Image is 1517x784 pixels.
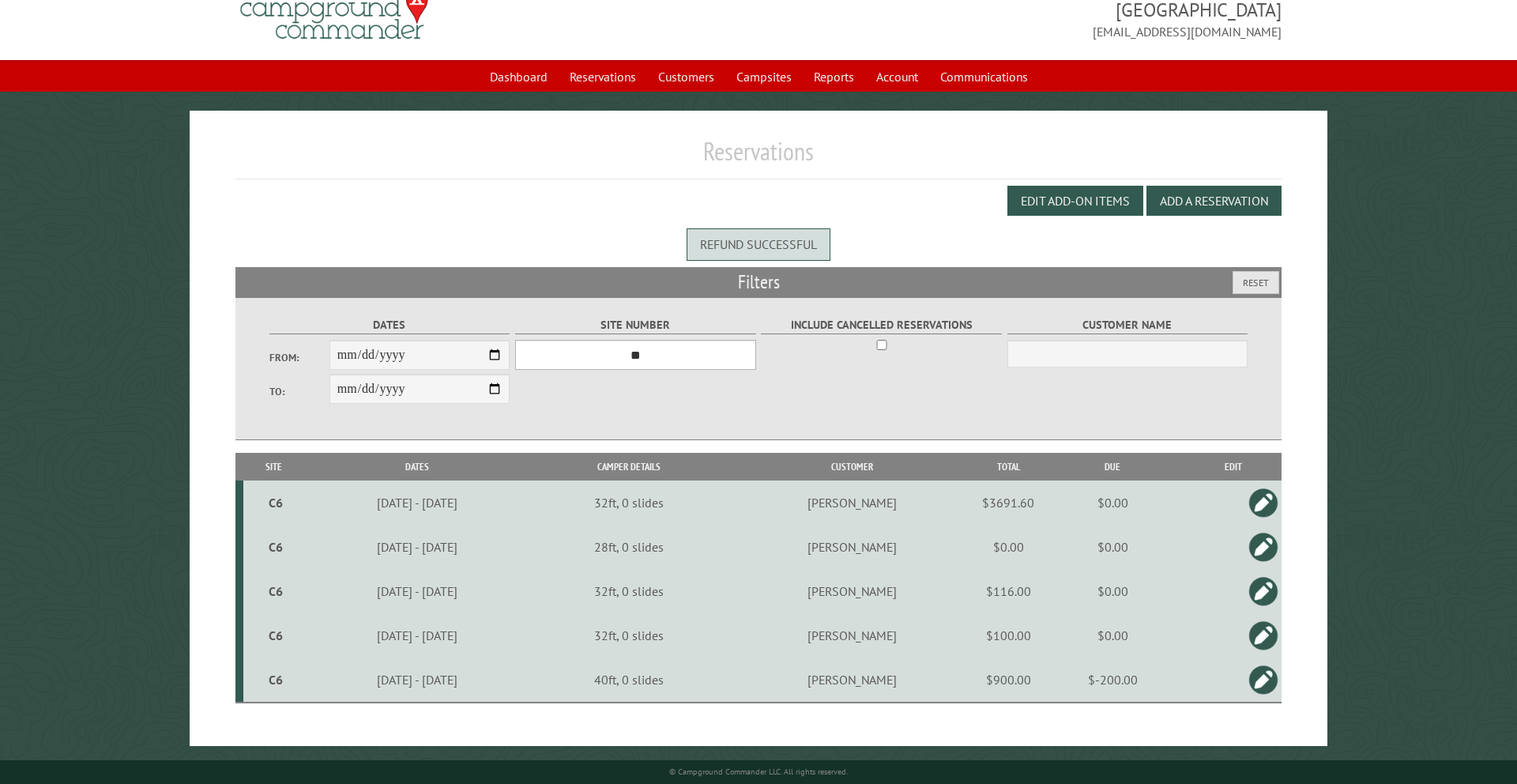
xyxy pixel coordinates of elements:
[1007,316,1248,334] label: Customer Name
[269,316,510,334] label: Dates
[269,384,329,399] label: To:
[728,453,977,481] th: Customer
[250,672,302,688] div: C6
[1040,658,1184,703] td: $-200.00
[977,525,1040,569] td: $0.00
[530,569,728,613] td: 32ft, 0 slides
[530,613,728,658] td: 32ft, 0 slides
[269,350,329,365] label: From:
[307,539,528,555] div: [DATE] - [DATE]
[307,628,528,643] div: [DATE] - [DATE]
[977,658,1040,703] td: $900.00
[728,481,977,525] td: [PERSON_NAME]
[235,136,1282,179] h1: Reservations
[250,583,302,599] div: C6
[530,525,728,569] td: 28ft, 0 slides
[977,569,1040,613] td: $116.00
[515,316,756,334] label: Site Number
[1040,569,1184,613] td: $0.00
[1146,186,1282,216] button: Add a Reservation
[761,316,1002,334] label: Include Cancelled Reservations
[1185,453,1282,481] th: Edit
[728,569,977,613] td: [PERSON_NAME]
[480,62,557,92] a: Dashboard
[560,62,646,92] a: Reservations
[1040,613,1184,658] td: $0.00
[977,613,1040,658] td: $100.00
[307,583,528,599] div: [DATE] - [DATE]
[1040,525,1184,569] td: $0.00
[931,62,1037,92] a: Communications
[307,672,528,688] div: [DATE] - [DATE]
[867,62,928,92] a: Account
[250,628,302,643] div: C6
[250,495,302,511] div: C6
[1040,481,1184,525] td: $0.00
[530,481,728,525] td: 32ft, 0 slides
[728,613,977,658] td: [PERSON_NAME]
[728,525,977,569] td: [PERSON_NAME]
[728,658,977,703] td: [PERSON_NAME]
[1007,186,1143,216] button: Edit Add-on Items
[1233,271,1279,294] button: Reset
[243,453,304,481] th: Site
[687,228,830,260] div: Refund successful
[307,495,528,511] div: [DATE] - [DATE]
[977,481,1040,525] td: $3691.60
[250,539,302,555] div: C6
[530,658,728,703] td: 40ft, 0 slides
[649,62,724,92] a: Customers
[977,453,1040,481] th: Total
[235,267,1282,297] h2: Filters
[669,767,848,777] small: © Campground Commander LLC. All rights reserved.
[804,62,864,92] a: Reports
[530,453,728,481] th: Camper Details
[727,62,801,92] a: Campsites
[304,453,531,481] th: Dates
[1040,453,1184,481] th: Due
